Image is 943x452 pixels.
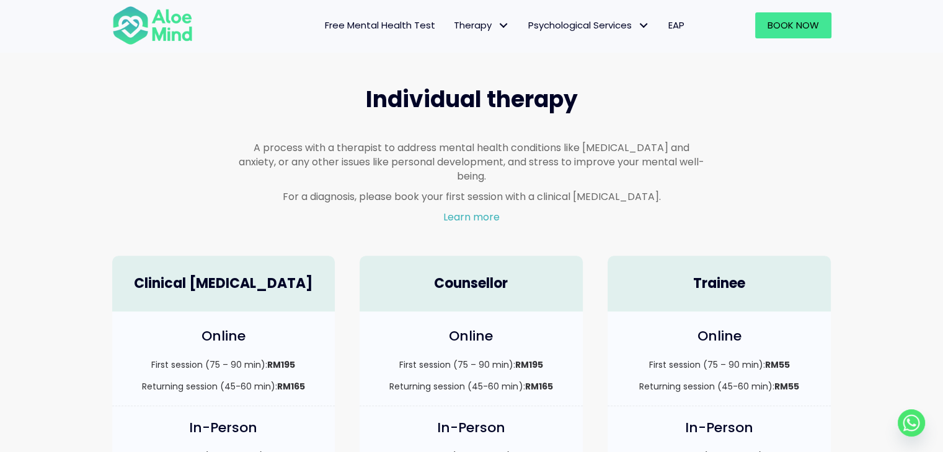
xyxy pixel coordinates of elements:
a: Free Mental Health Test [316,12,445,38]
p: First session (75 – 90 min): [125,359,323,371]
a: Whatsapp [898,409,925,437]
a: EAP [659,12,694,38]
strong: RM165 [525,380,552,393]
strong: RM165 [277,380,305,393]
p: Returning session (45-60 min): [125,380,323,393]
span: Therapy [454,19,510,32]
h4: Trainee [620,274,819,293]
img: Aloe mind Logo [112,5,193,46]
a: Learn more [443,210,500,224]
span: Book Now [768,19,819,32]
nav: Menu [209,12,694,38]
strong: RM195 [515,359,543,371]
h4: Online [620,327,819,346]
p: A process with a therapist to address mental health conditions like [MEDICAL_DATA] and anxiety, o... [239,141,705,184]
span: Free Mental Health Test [325,19,435,32]
strong: RM195 [267,359,295,371]
a: Book Now [755,12,831,38]
h4: In-Person [620,419,819,438]
span: Psychological Services [528,19,650,32]
strong: RM55 [765,359,790,371]
h4: In-Person [125,419,323,438]
span: EAP [668,19,684,32]
p: Returning session (45-60 min): [372,380,570,393]
h4: Online [372,327,570,346]
h4: Clinical [MEDICAL_DATA] [125,274,323,293]
a: TherapyTherapy: submenu [445,12,519,38]
p: First session (75 – 90 min): [372,359,570,371]
h4: In-Person [372,419,570,438]
h4: Online [125,327,323,346]
h4: Counsellor [372,274,570,293]
span: Psychological Services: submenu [635,17,653,35]
span: Individual therapy [366,84,578,115]
p: Returning session (45-60 min): [620,380,819,393]
p: First session (75 – 90 min): [620,359,819,371]
p: For a diagnosis, please book your first session with a clinical [MEDICAL_DATA]. [239,189,705,204]
span: Therapy: submenu [495,17,513,35]
strong: RM55 [774,380,799,393]
a: Psychological ServicesPsychological Services: submenu [519,12,659,38]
